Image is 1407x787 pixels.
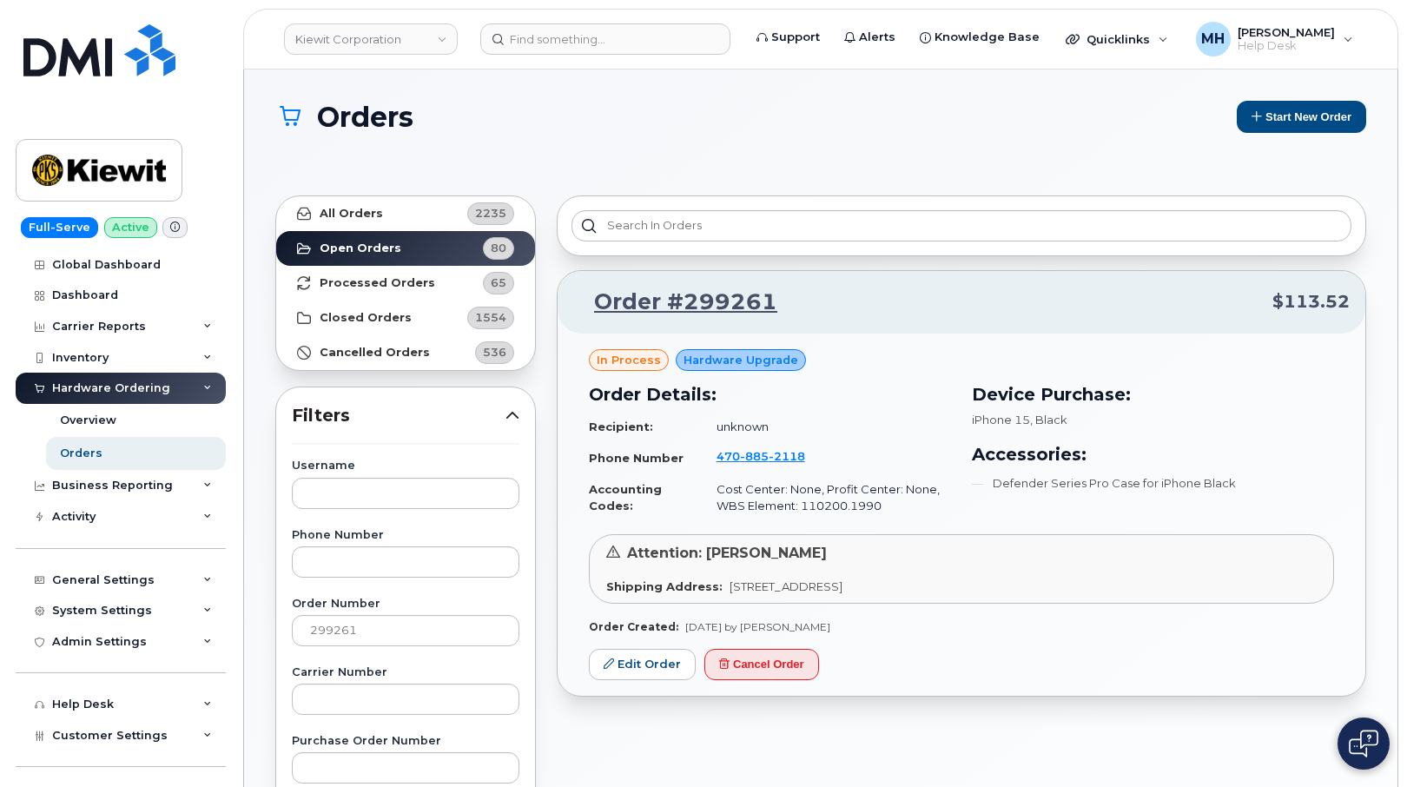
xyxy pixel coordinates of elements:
span: in process [597,352,661,368]
span: 65 [491,274,506,291]
input: Search in orders [571,210,1351,241]
span: Orders [317,102,413,132]
strong: Processed Orders [320,276,435,290]
span: Hardware Upgrade [684,352,798,368]
a: 4708852118 [717,449,826,463]
span: $113.52 [1272,289,1350,314]
strong: Recipient: [589,420,653,433]
a: All Orders2235 [276,196,535,231]
label: Phone Number [292,530,519,541]
h3: Device Purchase: [972,381,1334,407]
strong: Phone Number [589,451,684,465]
span: 2235 [475,205,506,222]
span: 470 [717,449,805,463]
span: Filters [292,403,505,428]
a: Processed Orders65 [276,266,535,301]
a: Closed Orders1554 [276,301,535,335]
li: Defender Series Pro Case for iPhone Black [972,475,1334,492]
label: Order Number [292,599,519,610]
span: 536 [483,344,506,360]
span: iPhone 15 [972,413,1030,427]
span: 1554 [475,309,506,326]
span: 2118 [769,449,805,463]
span: , Black [1030,413,1067,427]
a: Edit Order [589,649,696,681]
span: [STREET_ADDRESS] [730,579,842,593]
strong: All Orders [320,207,383,221]
label: Carrier Number [292,667,519,678]
strong: Shipping Address: [606,579,723,593]
a: Cancelled Orders536 [276,335,535,370]
strong: Order Created: [589,620,678,633]
strong: Open Orders [320,241,401,255]
span: 885 [740,449,769,463]
span: [DATE] by [PERSON_NAME] [685,620,830,633]
label: Purchase Order Number [292,736,519,747]
h3: Order Details: [589,381,951,407]
label: Username [292,460,519,472]
h3: Accessories: [972,441,1334,467]
strong: Accounting Codes: [589,482,662,513]
button: Start New Order [1237,101,1366,133]
img: Open chat [1349,730,1378,757]
a: Open Orders80 [276,231,535,266]
td: unknown [701,412,951,442]
button: Cancel Order [704,649,819,681]
strong: Closed Orders [320,311,412,325]
span: 80 [491,240,506,256]
a: Order #299261 [573,287,777,318]
strong: Cancelled Orders [320,346,430,360]
td: Cost Center: None, Profit Center: None, WBS Element: 110200.1990 [701,474,951,520]
span: Attention: [PERSON_NAME] [627,545,827,561]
